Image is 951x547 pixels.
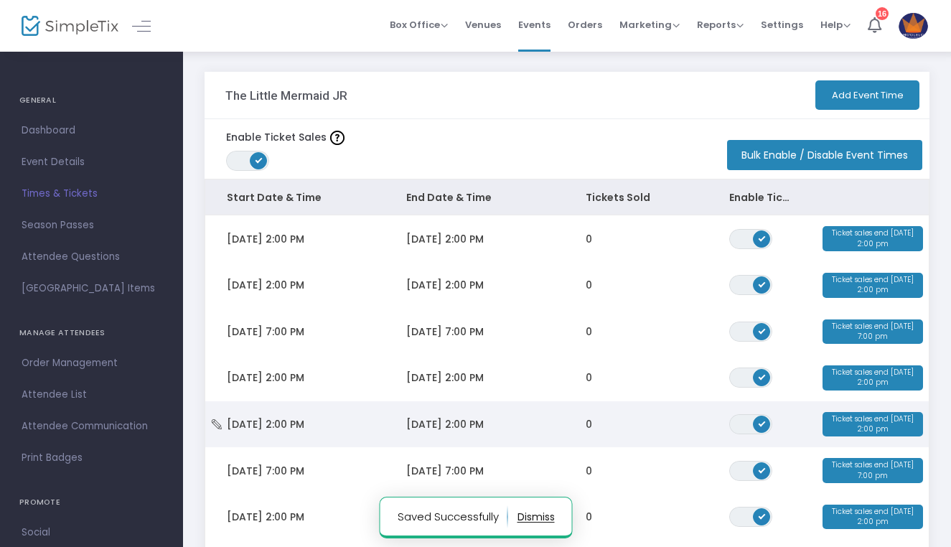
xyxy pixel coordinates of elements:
[876,7,889,20] div: 16
[227,232,304,246] span: [DATE] 2:00 PM
[759,281,766,288] span: ON
[517,505,554,528] button: dismiss
[385,179,564,215] th: End Date & Time
[820,18,851,32] span: Help
[22,153,161,172] span: Event Details
[586,324,592,339] span: 0
[759,420,766,427] span: ON
[586,510,592,524] span: 0
[19,86,164,115] h4: GENERAL
[406,232,484,246] span: [DATE] 2:00 PM
[22,121,161,140] span: Dashboard
[227,510,304,524] span: [DATE] 2:00 PM
[19,319,164,347] h4: MANAGE ATTENDEES
[759,234,766,241] span: ON
[22,523,161,542] span: Social
[227,464,304,478] span: [DATE] 7:00 PM
[22,184,161,203] span: Times & Tickets
[227,324,304,339] span: [DATE] 7:00 PM
[19,488,164,517] h4: PROMOTE
[227,278,304,292] span: [DATE] 2:00 PM
[330,131,345,145] img: question-mark
[815,80,919,110] button: Add Event Time
[823,319,923,345] span: Ticket sales end [DATE] 7:00 pm
[586,464,592,478] span: 0
[823,412,923,437] span: Ticket sales end [DATE] 2:00 pm
[406,370,484,385] span: [DATE] 2:00 PM
[568,6,602,43] span: Orders
[823,365,923,391] span: Ticket sales end [DATE] 2:00 pm
[22,279,161,298] span: [GEOGRAPHIC_DATA] Items
[227,417,304,431] span: [DATE] 2:00 PM
[465,6,501,43] span: Venues
[22,354,161,373] span: Order Management
[22,385,161,404] span: Attendee List
[759,466,766,473] span: ON
[406,417,484,431] span: [DATE] 2:00 PM
[823,505,923,530] span: Ticket sales end [DATE] 2:00 pm
[22,216,161,235] span: Season Passes
[397,505,507,528] p: Saved Successfully
[390,18,448,32] span: Box Office
[586,417,592,431] span: 0
[256,156,263,164] span: ON
[226,130,345,145] label: Enable Ticket Sales
[823,226,923,251] span: Ticket sales end [DATE] 2:00 pm
[761,6,803,43] span: Settings
[406,324,484,339] span: [DATE] 7:00 PM
[586,278,592,292] span: 0
[708,179,815,215] th: Enable Ticket Sales
[697,18,744,32] span: Reports
[22,449,161,467] span: Print Badges
[564,179,708,215] th: Tickets Sold
[225,88,347,103] h3: The Little Mermaid JR
[823,273,923,298] span: Ticket sales end [DATE] 2:00 pm
[227,370,304,385] span: [DATE] 2:00 PM
[759,373,766,380] span: ON
[586,232,592,246] span: 0
[406,278,484,292] span: [DATE] 2:00 PM
[22,248,161,266] span: Attendee Questions
[759,327,766,334] span: ON
[727,140,922,170] button: Bulk Enable / Disable Event Times
[518,6,551,43] span: Events
[823,458,923,483] span: Ticket sales end [DATE] 7:00 pm
[759,513,766,520] span: ON
[619,18,680,32] span: Marketing
[406,464,484,478] span: [DATE] 7:00 PM
[586,370,592,385] span: 0
[22,417,161,436] span: Attendee Communication
[205,179,385,215] th: Start Date & Time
